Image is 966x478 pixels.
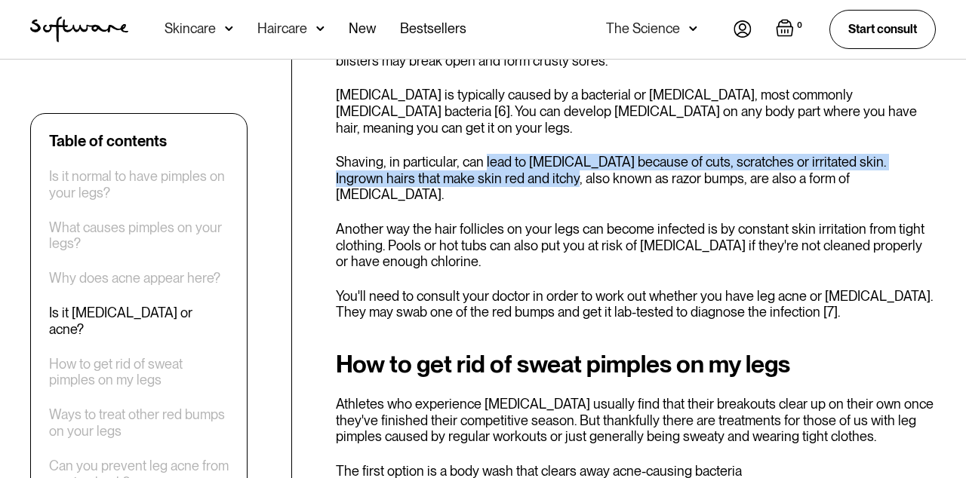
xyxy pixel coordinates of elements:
a: Ways to treat other red bumps on your legs [49,406,229,439]
p: [MEDICAL_DATA] is typically caused by a bacterial or [MEDICAL_DATA], most commonly [MEDICAL_DATA]... [336,87,936,136]
a: Start consult [829,10,936,48]
p: Athletes who experience [MEDICAL_DATA] usually find that their breakouts clear up on their own on... [336,396,936,445]
a: Open empty cart [776,19,805,40]
a: How to get rid of sweat pimples on my legs [49,356,229,388]
img: arrow down [689,21,697,36]
div: Table of contents [49,132,167,150]
h2: How to get rid of sweat pimples on my legs [336,351,936,378]
img: Software Logo [30,17,128,42]
div: The Science [606,21,680,36]
p: Another way the hair follicles on your legs can become infected is by constant skin irritation fr... [336,221,936,270]
div: Skincare [165,21,216,36]
a: home [30,17,128,42]
p: Shaving, in particular, can lead to [MEDICAL_DATA] because of cuts, scratches or irritated skin. ... [336,154,936,203]
a: Is it [MEDICAL_DATA] or acne? [49,305,229,337]
div: 0 [794,19,805,32]
img: arrow down [316,21,325,36]
div: Haircare [257,21,307,36]
a: What causes pimples on your legs? [49,219,229,252]
img: arrow down [225,21,233,36]
a: Why does acne appear here? [49,270,220,286]
a: Is it normal to have pimples on your legs? [49,168,229,201]
p: You'll need to consult your doctor in order to work out whether you have leg acne or [MEDICAL_DAT... [336,288,936,320]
